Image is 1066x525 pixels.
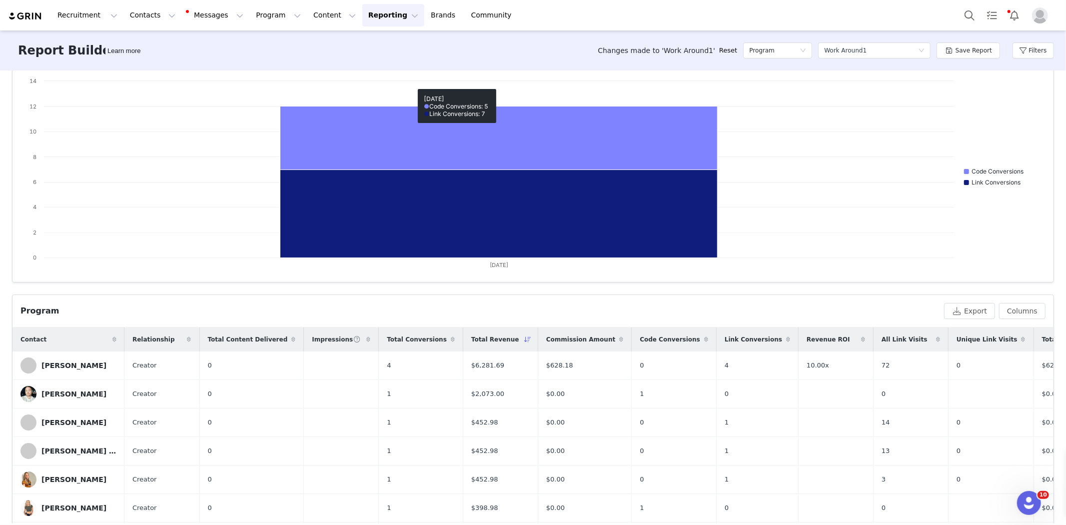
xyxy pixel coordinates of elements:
button: Content [307,4,362,26]
span: 4 [387,360,391,370]
span: 1 [640,503,644,513]
span: $6,281.69 [471,360,504,370]
span: 0 [640,360,644,370]
span: $0.00 [546,503,565,513]
h3: Report Builder [18,41,116,59]
span: $0.00 [1042,446,1061,456]
button: Save Report [937,42,1000,58]
span: 0 [725,389,729,399]
span: $0.00 [546,417,565,427]
span: 0 [640,446,644,456]
span: 0 [640,474,644,484]
span: 0 [208,503,212,513]
div: Work Around1 [824,43,867,58]
text: [DATE] [490,261,508,268]
span: $0.00 [546,474,565,484]
text: Code Conversions [972,167,1024,175]
span: $0.00 [546,389,565,399]
h5: Program [749,43,775,58]
span: 14 [882,417,890,427]
span: $452.98 [471,446,498,456]
button: Filters [1013,42,1054,58]
span: $0.00 [1042,503,1061,513]
div: [PERSON_NAME] [41,504,106,512]
span: 1 [387,474,391,484]
button: Columns [999,303,1046,319]
button: Contacts [124,4,181,26]
button: Program [250,4,307,26]
span: 0 [725,503,729,513]
span: 0 [957,446,961,456]
span: Creator [132,389,157,399]
span: 0 [957,360,961,370]
span: 1 [640,389,644,399]
span: $0.00 [1042,474,1061,484]
text: 10 [29,128,36,135]
iframe: Intercom live chat [1017,491,1041,515]
span: Total Content Delivered [208,335,288,344]
span: 4 [725,360,729,370]
text: Link Conversions [972,178,1021,186]
a: [PERSON_NAME] [20,414,116,430]
span: 1 [387,446,391,456]
span: 0 [882,503,886,513]
span: Creator [132,474,157,484]
span: 0 [640,417,644,427]
button: Export [944,303,995,319]
span: $628.18 [546,360,573,370]
span: Creator [132,503,157,513]
span: Changes made to 'Work Around1' [598,45,715,56]
span: 1 [725,446,729,456]
span: 0 [208,446,212,456]
span: 1 [387,503,391,513]
span: Revenue ROI [807,335,850,344]
span: $0.00 [546,446,565,456]
span: 1 [387,389,391,399]
a: [PERSON_NAME] [20,357,116,373]
span: Relationship [132,335,175,344]
span: $0.00 [1042,389,1061,399]
span: Commission Amount [546,335,615,344]
span: All Link Visits [882,335,927,344]
button: Reporting [362,4,424,26]
div: Program [20,305,59,317]
button: Messages [182,4,249,26]
div: [PERSON_NAME] [41,418,106,426]
a: [PERSON_NAME] [20,386,116,402]
text: 4 [33,203,36,210]
text: 2 [33,229,36,236]
span: $452.98 [471,474,498,484]
img: 8a542dad-c90c-4718-a1ce-0d9f45dc6afa--s.jpg [20,386,36,402]
a: [PERSON_NAME] [20,471,116,487]
span: 0 [957,417,961,427]
span: Total Conversions [387,335,447,344]
text: 14 [29,77,36,84]
span: 1 [725,474,729,484]
button: Profile [1026,7,1058,23]
button: Search [959,4,981,26]
span: Contact [20,335,46,344]
img: fa1dd7af-4686-4a9a-9cc1-1fe226ace9a7.jpg [20,471,36,487]
div: [PERSON_NAME] [41,475,106,483]
img: 78ba3b27-8739-458c-af7b-1ca210c1a9f2.jpg [20,500,36,516]
span: Code Conversions [640,335,700,344]
span: 0 [957,474,961,484]
span: 0 [208,389,212,399]
span: Creator [132,360,157,370]
a: Reset [719,45,737,55]
span: 0 [208,417,212,427]
text: 6 [33,178,36,185]
span: 13 [882,446,890,456]
span: Link Conversions [725,335,782,344]
a: Community [465,4,522,26]
span: $0.00 [1042,417,1061,427]
span: Impressions [312,335,360,344]
span: Creator [132,446,157,456]
text: 0 [33,254,36,261]
button: Notifications [1004,4,1026,26]
span: 3 [882,474,886,484]
div: [PERSON_NAME] [41,361,106,369]
i: icon: down [800,47,806,54]
span: 0 [882,389,886,399]
a: Brands [425,4,464,26]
